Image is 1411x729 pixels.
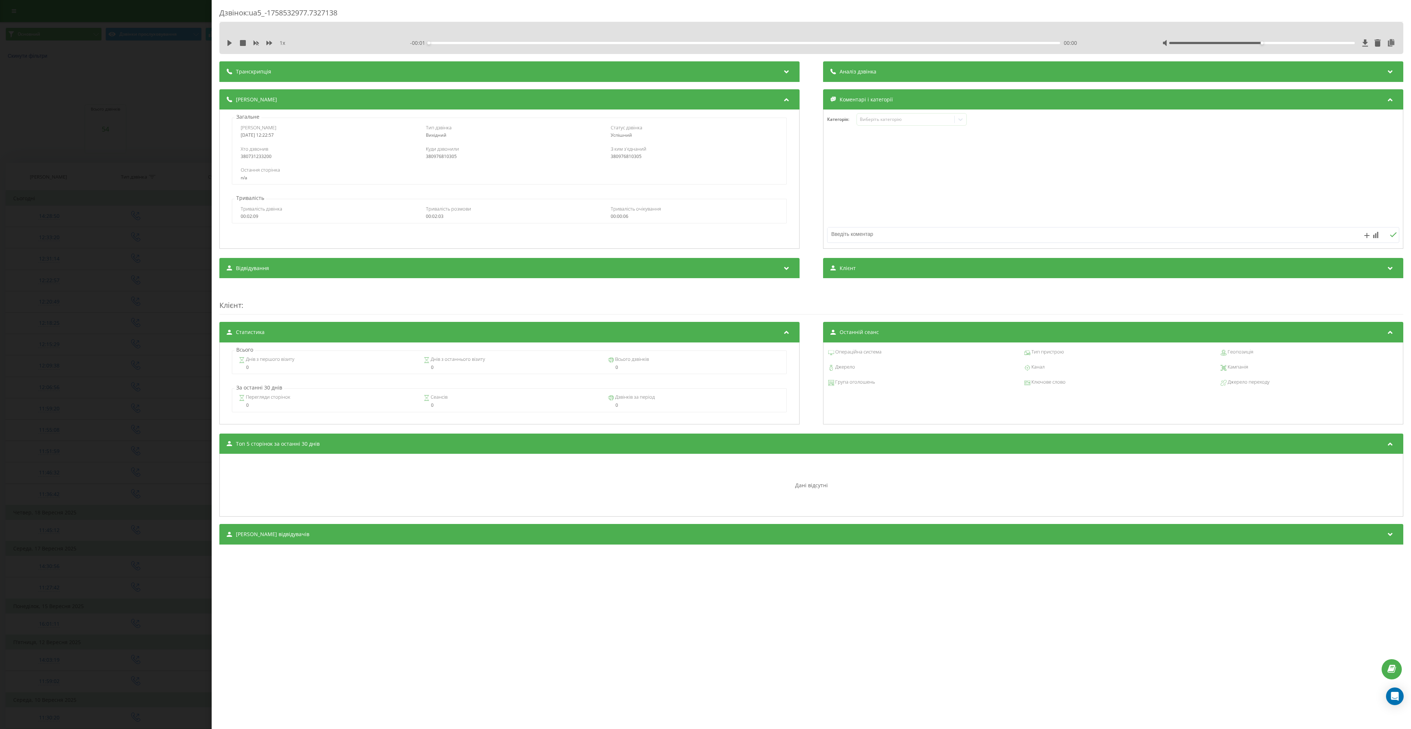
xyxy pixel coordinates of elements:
span: Днів з першого візиту [245,356,294,363]
div: [DATE] 12:22:57 [241,133,408,138]
span: Група оголошень [834,378,875,386]
span: Дзвінків за період [614,394,655,401]
span: 00:00 [1064,39,1077,47]
span: Аналіз дзвінка [840,68,876,75]
span: Джерело [834,363,855,371]
span: Всього дзвінків [614,356,649,363]
span: З ким з'єднаний [611,146,646,152]
div: Виберіть категорію [860,116,952,122]
span: Геопозиція [1227,348,1253,356]
div: Дані відсутні [223,457,1399,513]
div: 00:02:03 [426,214,593,219]
div: 0 [239,365,410,370]
span: Куди дзвонили [426,146,459,152]
p: Загальне [234,113,261,121]
span: Джерело переходу [1227,378,1270,386]
span: Остання сторінка [241,166,280,173]
span: Тривалість розмови [426,205,471,212]
div: 380976810305 [611,154,778,159]
p: Тривалість [234,194,266,202]
span: Хто дзвонив [241,146,268,152]
span: Тип дзвінка [426,124,452,131]
div: Дзвінок : ua5_-1758532977.7327138 [219,8,1403,22]
span: [PERSON_NAME] [241,124,276,131]
span: Вихідний [426,132,446,138]
span: Топ 5 сторінок за останні 30 днів [236,440,320,448]
div: 00:02:09 [241,214,408,219]
h4: Категорія : [827,117,857,122]
span: Статус дзвінка [611,124,642,131]
p: Всього [234,346,255,353]
span: Тривалість очікування [611,205,661,212]
div: Accessibility label [1260,42,1263,44]
span: Сеансів [430,394,448,401]
div: 0 [424,403,595,408]
div: Open Intercom Messenger [1386,687,1404,705]
span: Кампанія [1227,363,1248,371]
span: - 00:01 [410,39,429,47]
div: 0 [608,365,780,370]
div: 0 [608,403,780,408]
span: Операційна система [834,348,882,356]
span: Статистика [236,328,265,336]
div: 380976810305 [426,154,593,159]
span: Клієнт [219,300,241,310]
div: n/a [241,175,778,180]
span: Канал [1030,363,1045,371]
p: За останні 30 днів [234,384,284,391]
span: Клієнт [840,265,856,272]
div: 00:00:06 [611,214,778,219]
span: Тип пристрою [1030,348,1064,356]
div: Accessibility label [427,42,430,44]
div: 0 [424,365,595,370]
span: Ключове слово [1030,378,1066,386]
span: Коментарі і категорії [840,96,893,103]
span: Перегляди сторінок [245,394,290,401]
span: Днів з останнього візиту [430,356,485,363]
div: : [219,286,1403,315]
span: Тривалість дзвінка [241,205,282,212]
span: [PERSON_NAME] відвідувачів [236,531,309,538]
span: [PERSON_NAME] [236,96,277,103]
span: Транскрипція [236,68,271,75]
span: Останній сеанс [840,328,879,336]
span: 1 x [280,39,285,47]
div: 380731233200 [241,154,408,159]
span: Відвідування [236,265,269,272]
span: Успішний [611,132,632,138]
div: 0 [239,403,410,408]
